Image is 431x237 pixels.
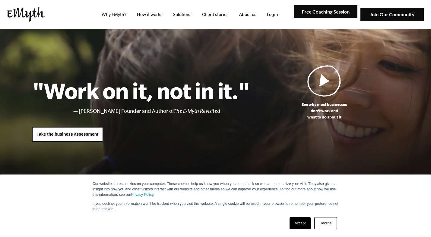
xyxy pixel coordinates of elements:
a: Accept [290,217,311,229]
i: The E-Myth Revisited [174,108,220,114]
img: Play Video [307,65,341,97]
p: If you decline, your information won’t be tracked when you visit this website. A single cookie wi... [93,201,339,212]
img: Free Coaching Session [294,5,357,19]
img: EMyth [7,7,45,22]
h1: "Work on it, not in it." [32,77,250,104]
li: [PERSON_NAME] Founder and Author of [79,107,250,115]
img: Join Our Community [360,8,424,21]
a: See why most businessesdon't work andwhat to do about it [250,65,399,120]
a: Privacy Policy [131,192,154,197]
a: Take the business assessment [32,127,103,142]
a: Decline [314,217,337,229]
span: Take the business assessment [37,132,98,137]
p: See why most businesses don't work and what to do about it [250,101,399,120]
p: Our website stores cookies on your computer. These cookies help us know you when you come back so... [93,181,339,197]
